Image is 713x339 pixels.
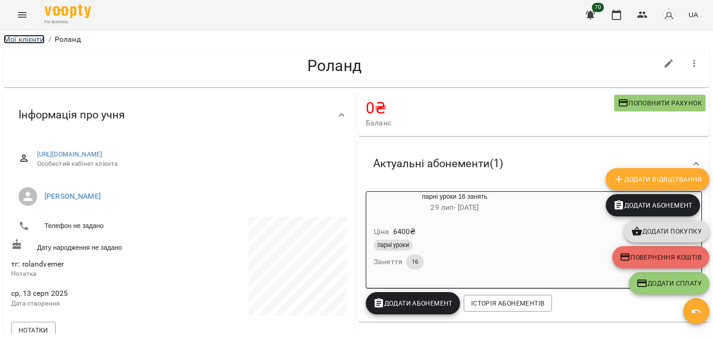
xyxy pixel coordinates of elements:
[373,298,453,309] span: Додати Абонемент
[37,150,103,158] a: [URL][DOMAIN_NAME]
[366,192,543,280] button: парні уроки 16 занять29 лип- [DATE]Ціна6400₴парні урокиЗаняття16
[37,159,340,169] span: Особистий кабінет клієнта
[373,156,503,171] span: Актуальні абонементи ( 1 )
[613,200,693,211] span: Додати Абонемент
[366,117,614,129] span: Баланс
[612,246,709,268] button: Повернення коштів
[430,203,479,212] span: 29 лип - [DATE]
[592,3,604,12] span: 70
[374,225,389,238] h6: Ціна
[685,6,702,23] button: UA
[19,325,48,336] span: Нотатки
[4,34,709,45] nav: breadcrumb
[11,217,177,235] li: Телефон не задано
[9,237,179,254] div: Дату народження не задано
[374,255,402,268] h6: Заняття
[11,56,658,75] h4: Роланд
[618,98,702,109] span: Поповнити рахунок
[11,4,33,26] button: Menu
[4,35,45,44] a: Мої клієнти
[636,278,702,289] span: Додати Сплату
[48,34,51,45] li: /
[366,292,460,314] button: Додати Абонемент
[11,269,177,279] p: Нотатка
[624,220,709,242] button: Додати покупку
[55,34,81,45] p: Роланд
[471,298,544,309] span: Історія абонементів
[45,5,91,18] img: Voopty Logo
[19,108,125,122] span: Інформація про учня
[366,98,614,117] h4: 0 ₴
[45,192,101,201] a: [PERSON_NAME]
[45,19,91,25] span: For Business
[464,295,552,312] button: Історія абонементів
[629,272,709,294] button: Додати Сплату
[606,194,700,216] button: Додати Абонемент
[366,192,543,214] div: парні уроки 16 занять
[614,95,706,111] button: Поповнити рахунок
[358,140,709,188] div: Актуальні абонементи(1)
[631,226,702,237] span: Додати покупку
[11,288,177,299] span: ср, 13 серп 2025
[662,8,675,21] img: avatar_s.png
[406,258,424,266] span: 16
[11,299,177,308] p: Дата створення
[11,260,64,268] span: тг: rolandverner
[374,241,413,249] span: парні уроки
[688,10,698,20] span: UA
[620,252,702,263] span: Повернення коштів
[606,168,709,190] button: Додати Відвідування
[11,322,56,339] button: Нотатки
[4,91,355,139] div: Інформація про учня
[393,226,416,237] p: 6400 ₴
[613,174,702,185] span: Додати Відвідування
